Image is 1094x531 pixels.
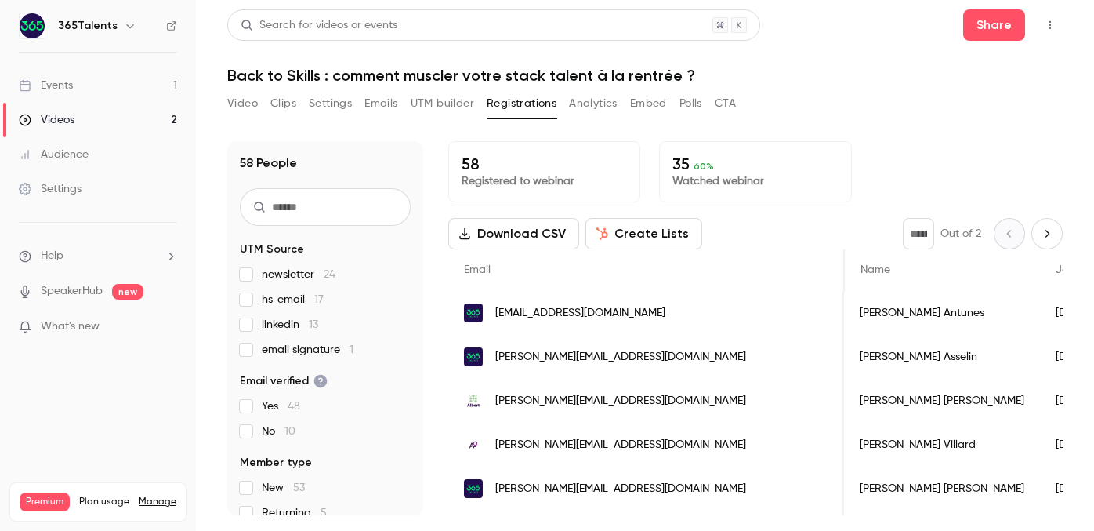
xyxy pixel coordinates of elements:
img: 365talents.com [464,347,483,366]
span: Email verified [240,373,328,389]
img: 365talents.com [464,304,483,322]
h1: Back to Skills : comment muscler votre stack talent à la rentrée ? [227,66,1063,85]
span: email signature [262,342,353,358]
img: akoyaconsulting.com [464,435,483,454]
button: Top Bar Actions [1038,13,1063,38]
span: 60 % [694,161,714,172]
a: Manage [139,496,176,508]
h6: 365Talents [58,18,118,34]
div: [PERSON_NAME] [PERSON_NAME] [844,467,1040,511]
span: UTM Source [240,242,304,257]
span: 53 [293,482,305,493]
p: 58 [462,155,627,173]
button: CTA [715,91,736,116]
span: [PERSON_NAME][EMAIL_ADDRESS][DOMAIN_NAME] [495,437,746,453]
span: new [112,284,143,300]
span: What's new [41,318,100,335]
p: Watched webinar [672,173,838,189]
button: Settings [309,91,352,116]
span: Yes [262,398,300,414]
span: Email [464,264,491,275]
li: help-dropdown-opener [19,248,177,264]
p: 35 [672,155,838,173]
span: 24 [324,269,335,280]
span: [PERSON_NAME][EMAIL_ADDRESS][DOMAIN_NAME] [495,349,746,366]
div: [PERSON_NAME] Asselin [844,335,1040,379]
span: 17 [314,294,324,305]
span: 1 [350,344,353,355]
div: Settings [19,181,82,197]
button: Download CSV [448,218,579,249]
span: Name [860,264,890,275]
iframe: Noticeable Trigger [158,320,177,334]
img: albertapp.com [464,391,483,410]
img: 365Talents [20,13,45,38]
button: Video [227,91,258,116]
div: Videos [19,112,74,128]
div: Search for videos or events [241,17,397,34]
button: Polls [679,91,702,116]
span: Plan usage [79,496,129,508]
div: [PERSON_NAME] Villard [844,423,1040,467]
span: 5 [321,507,327,518]
span: [PERSON_NAME][EMAIL_ADDRESS][DOMAIN_NAME] [495,393,746,409]
button: Registrations [487,91,556,116]
button: Clips [270,91,296,116]
span: hs_email [262,292,324,307]
span: New [262,480,305,496]
span: linkedin [262,317,318,333]
button: Analytics [569,91,618,116]
span: Member type [240,455,312,471]
img: 365talents.com [464,479,483,498]
button: Share [963,9,1025,41]
span: newsletter [262,267,335,282]
p: Out of 2 [940,226,981,242]
div: Audience [19,147,89,162]
div: [PERSON_NAME] [PERSON_NAME] [844,379,1040,423]
span: [PERSON_NAME][EMAIL_ADDRESS][DOMAIN_NAME] [495,481,746,497]
span: [EMAIL_ADDRESS][DOMAIN_NAME] [495,305,665,322]
span: 13 [309,319,318,330]
div: Events [19,78,73,93]
button: UTM builder [411,91,474,116]
span: Premium [20,493,70,511]
div: [PERSON_NAME] Antunes [844,291,1040,335]
a: SpeakerHub [41,283,103,300]
h1: 58 People [240,154,297,173]
span: Returning [262,505,327,521]
span: 10 [284,426,295,437]
button: Create Lists [585,218,702,249]
button: Emails [364,91,397,116]
button: Embed [630,91,667,116]
span: No [262,424,295,439]
button: Next page [1031,218,1063,249]
p: Registered to webinar [462,173,627,189]
span: Help [41,248,63,264]
span: 48 [288,401,300,412]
